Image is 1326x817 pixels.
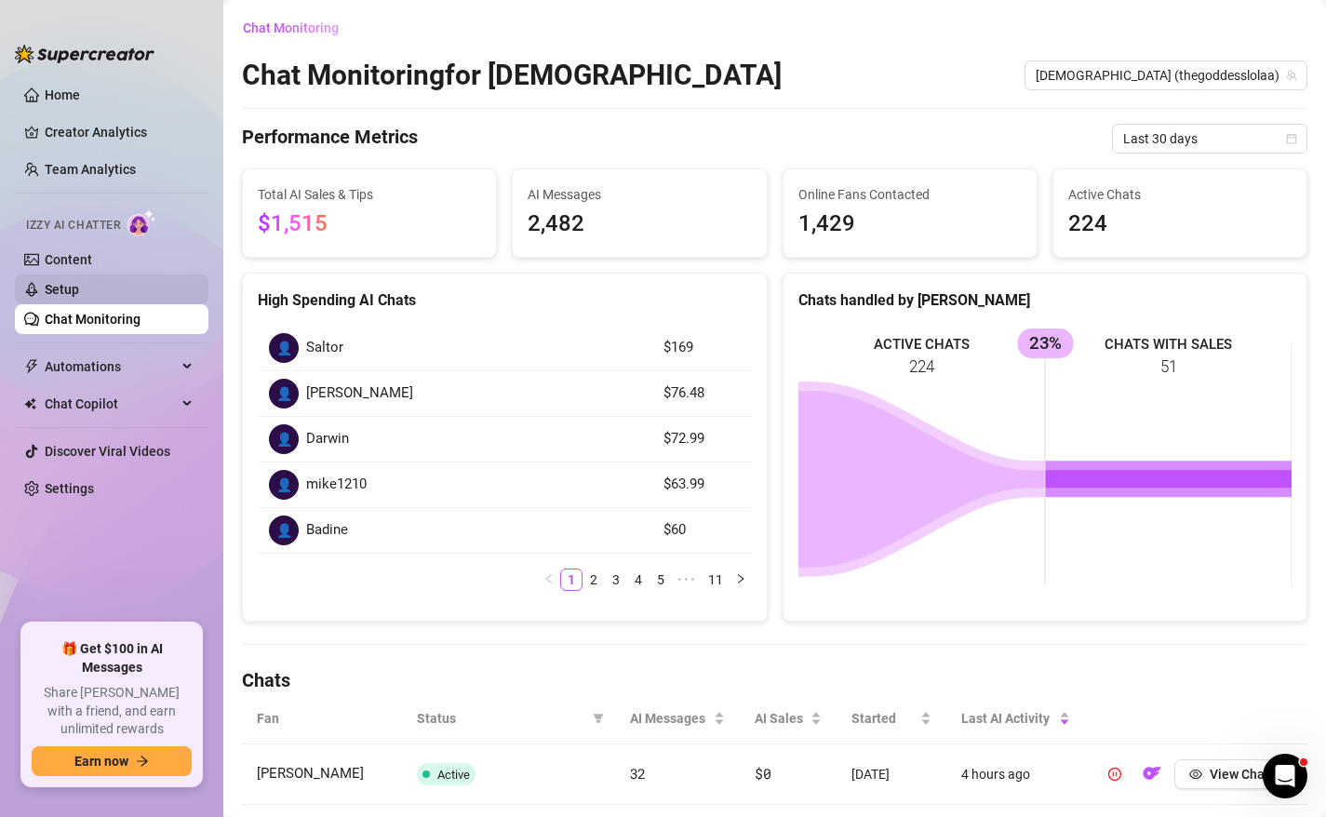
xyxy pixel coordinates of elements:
span: Darwin [306,428,349,450]
span: Chat Copilot [45,389,177,419]
span: [PERSON_NAME] [257,765,364,782]
li: 1 [560,569,583,591]
td: [DATE] [837,744,946,805]
span: Last 30 days [1123,125,1296,153]
button: right [730,569,752,591]
article: $60 [663,519,740,542]
h4: Performance Metrics [242,124,418,154]
span: eye [1189,768,1202,781]
span: thunderbolt [24,359,39,374]
th: Last AI Activity [946,693,1085,744]
button: Earn nowarrow-right [32,746,192,776]
span: AI Sales [755,708,807,729]
span: 2,482 [528,207,751,242]
h4: Chats [242,667,1307,693]
div: Chats handled by [PERSON_NAME] [798,288,1293,312]
a: 2 [583,569,604,590]
span: filter [593,713,604,724]
li: 4 [627,569,650,591]
span: arrow-right [136,755,149,768]
article: $76.48 [663,382,740,405]
span: Online Fans Contacted [798,184,1022,205]
article: $169 [663,337,740,359]
div: 👤 [269,470,299,500]
a: Discover Viral Videos [45,444,170,459]
th: AI Messages [615,693,740,744]
span: View Chat [1210,767,1269,782]
td: 4 hours ago [946,744,1085,805]
iframe: Intercom live chat [1263,754,1307,798]
span: [PERSON_NAME] [306,382,413,405]
span: Started [851,708,917,729]
img: OF [1143,764,1161,783]
span: Badine [306,519,348,542]
div: High Spending AI Chats [258,288,752,312]
div: 👤 [269,379,299,408]
span: 224 [1068,207,1292,242]
span: 32 [630,764,646,783]
span: $1,515 [258,210,328,236]
span: left [543,573,555,584]
span: Last AI Activity [961,708,1055,729]
a: 5 [650,569,671,590]
div: 👤 [269,424,299,454]
span: Izzy AI Chatter [26,217,120,234]
li: Next 5 Pages [672,569,702,591]
span: team [1286,70,1297,81]
div: 👤 [269,333,299,363]
a: Creator Analytics [45,117,194,147]
span: Automations [45,352,177,382]
a: Settings [45,481,94,496]
span: Active [437,768,470,782]
a: OF [1137,770,1167,785]
a: Home [45,87,80,102]
span: mike1210 [306,474,367,496]
img: logo-BBDzfeDw.svg [15,45,154,63]
div: 👤 [269,516,299,545]
button: left [538,569,560,591]
img: AI Chatter [127,209,156,236]
li: 5 [650,569,672,591]
th: Fan [242,693,402,744]
span: pause-circle [1108,768,1121,781]
h2: Chat Monitoring for [DEMOGRAPHIC_DATA] [242,58,782,93]
span: Goddess (thegoddesslolaa) [1036,61,1296,89]
span: Saltor [306,337,343,359]
li: 3 [605,569,627,591]
span: calendar [1286,133,1297,144]
th: Started [837,693,946,744]
button: Chat Monitoring [242,13,354,43]
a: Team Analytics [45,162,136,177]
a: 4 [628,569,649,590]
span: Share [PERSON_NAME] with a friend, and earn unlimited rewards [32,684,192,739]
span: $0 [755,764,770,783]
img: Chat Copilot [24,397,36,410]
li: 2 [583,569,605,591]
span: AI Messages [528,184,751,205]
a: 11 [703,569,729,590]
article: $63.99 [663,474,740,496]
button: OF [1137,759,1167,789]
span: filter [589,704,608,732]
li: 11 [702,569,730,591]
span: right [735,573,746,584]
span: Active Chats [1068,184,1292,205]
span: Status [417,708,585,729]
a: Chat Monitoring [45,312,141,327]
span: Chat Monitoring [243,20,339,35]
span: 1,429 [798,207,1022,242]
span: 🎁 Get $100 in AI Messages [32,640,192,676]
span: ••• [672,569,702,591]
a: 1 [561,569,582,590]
button: View Chat [1174,759,1284,789]
a: Content [45,252,92,267]
span: AI Messages [630,708,710,729]
article: $72.99 [663,428,740,450]
span: Earn now [74,754,128,769]
th: AI Sales [740,693,837,744]
a: 3 [606,569,626,590]
li: Next Page [730,569,752,591]
li: Previous Page [538,569,560,591]
a: Setup [45,282,79,297]
span: Total AI Sales & Tips [258,184,481,205]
